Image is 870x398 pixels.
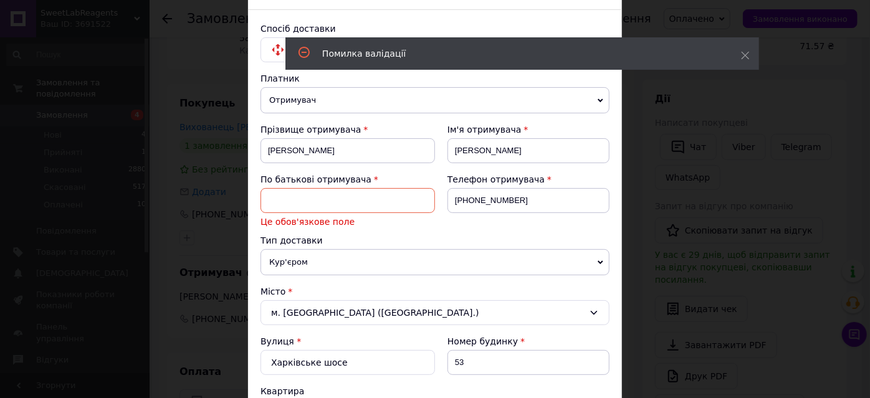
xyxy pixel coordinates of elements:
div: м. [GEOGRAPHIC_DATA] ([GEOGRAPHIC_DATA].) [261,300,609,325]
span: Отримувач [261,87,609,113]
label: Вулиця [261,336,294,346]
span: Прізвище отримувача [261,125,361,135]
div: Помилка валідації [322,47,710,60]
span: Телефон отримувача [447,174,545,184]
div: Місто [261,285,609,298]
span: Квартира [261,386,304,396]
span: Номер будинку [447,336,518,346]
span: Ім'я отримувача [447,125,522,135]
div: Спосіб доставки [261,22,609,35]
input: +380 [447,188,609,213]
span: Тип доставки [261,235,323,245]
span: По батькові отримувача [261,174,371,184]
span: Кур'єром [261,249,609,275]
span: Це обов'язкове поле [261,216,435,228]
span: Платник [261,73,300,83]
